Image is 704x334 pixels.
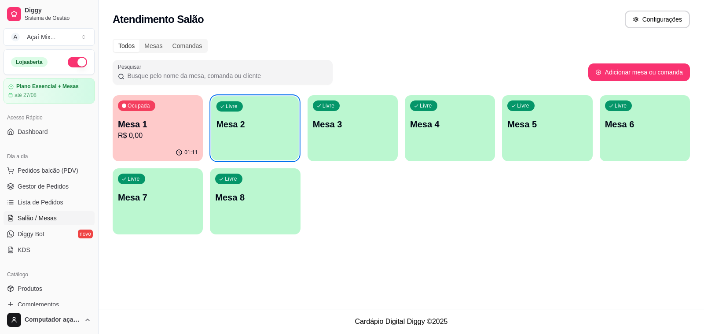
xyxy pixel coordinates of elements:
[211,96,299,160] button: LivreMesa 2
[184,149,198,156] p: 01:11
[308,95,398,161] button: LivreMesa 3
[4,267,95,282] div: Catálogo
[588,63,690,81] button: Adicionar mesa ou comanda
[420,102,432,109] p: Livre
[210,168,300,234] button: LivreMesa 8
[4,211,95,225] a: Salão / Mesas
[113,168,203,234] button: LivreMesa 7
[226,103,238,110] p: Livre
[4,111,95,125] div: Acesso Rápido
[4,78,95,104] a: Plano Essencial + Mesasaté 27/08
[27,33,55,41] div: Açaí Mix ...
[225,175,237,182] p: Livre
[114,40,139,52] div: Todos
[4,28,95,46] button: Select a team
[11,33,20,41] span: A
[18,127,48,136] span: Dashboard
[15,92,37,99] article: até 27/08
[118,130,198,141] p: R$ 0,00
[18,300,59,309] span: Complementos
[18,182,69,191] span: Gestor de Pedidos
[517,102,529,109] p: Livre
[11,57,48,67] div: Loja aberta
[99,309,704,334] footer: Cardápio Digital Diggy © 2025
[4,309,95,330] button: Computador açaí Mix
[4,125,95,139] a: Dashboard
[18,166,78,175] span: Pedidos balcão (PDV)
[625,11,690,28] button: Configurações
[128,102,150,109] p: Ocupada
[18,214,57,223] span: Salão / Mesas
[600,95,690,161] button: LivreMesa 6
[25,316,81,324] span: Computador açaí Mix
[18,245,30,254] span: KDS
[502,95,592,161] button: LivreMesa 5
[4,297,95,312] a: Complementos
[4,4,95,25] a: DiggySistema de Gestão
[113,12,204,26] h2: Atendimento Salão
[323,102,335,109] p: Livre
[313,118,392,130] p: Mesa 3
[410,118,490,130] p: Mesa 4
[128,175,140,182] p: Livre
[16,83,79,90] article: Plano Essencial + Mesas
[215,191,295,204] p: Mesa 8
[4,282,95,296] a: Produtos
[216,119,294,130] p: Mesa 2
[25,7,91,15] span: Diggy
[507,118,587,130] p: Mesa 5
[4,243,95,257] a: KDS
[125,71,327,80] input: Pesquisar
[118,63,144,71] label: Pesquisar
[4,227,95,241] a: Diggy Botnovo
[605,118,685,130] p: Mesa 6
[25,15,91,22] span: Sistema de Gestão
[4,195,95,209] a: Lista de Pedidos
[68,57,87,67] button: Alterar Status
[18,198,63,207] span: Lista de Pedidos
[4,149,95,163] div: Dia a dia
[113,95,203,161] button: OcupadaMesa 1R$ 0,0001:11
[18,230,44,238] span: Diggy Bot
[405,95,495,161] button: LivreMesa 4
[118,118,198,130] p: Mesa 1
[18,284,42,293] span: Produtos
[139,40,167,52] div: Mesas
[615,102,627,109] p: Livre
[4,179,95,193] a: Gestor de Pedidos
[118,191,198,204] p: Mesa 7
[168,40,207,52] div: Comandas
[4,163,95,178] button: Pedidos balcão (PDV)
